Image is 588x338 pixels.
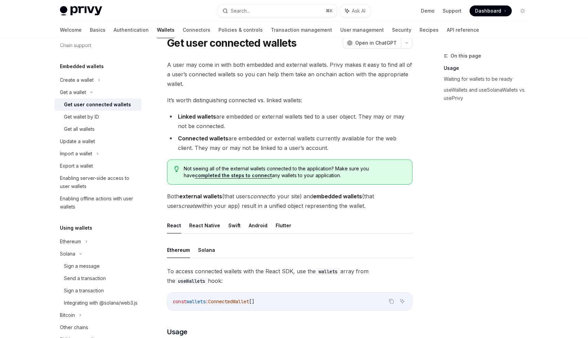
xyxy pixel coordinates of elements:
a: Welcome [60,22,82,38]
a: Recipes [420,22,439,38]
div: Ethereum [60,237,81,246]
button: Swift [228,217,241,233]
a: Send a transaction [54,272,142,285]
button: Solana [198,242,215,258]
a: Basics [90,22,105,38]
a: Export a wallet [54,160,142,172]
svg: Tip [174,166,179,172]
span: : [206,298,208,305]
div: Get a wallet [60,88,86,96]
div: Export a wallet [60,162,93,170]
li: are embedded or external wallets currently available for the web client. They may or may not be l... [167,134,412,153]
div: Get user connected wallets [64,101,131,109]
span: ⌘ K [326,8,333,14]
button: Flutter [276,217,291,233]
a: User management [340,22,384,38]
div: Solana [60,250,75,258]
span: A user may come in with both embedded and external wallets. Privy makes it easy to find all of a ... [167,60,412,89]
a: Enabling server-side access to user wallets [54,172,142,193]
a: completed the steps to connect [195,172,272,179]
div: Search... [231,7,250,15]
strong: embedded wallets [313,193,362,200]
a: Dashboard [470,5,512,16]
strong: external wallets [179,193,222,200]
h1: Get user connected wallets [167,37,297,49]
a: Enabling offline actions with user wallets [54,193,142,213]
button: React Native [189,217,220,233]
div: Enabling server-side access to user wallets [60,174,137,190]
button: React [167,217,181,233]
div: Update a wallet [60,137,95,145]
button: Toggle dark mode [517,5,528,16]
div: Enabling offline actions with user wallets [60,195,137,211]
button: Ethereum [167,242,190,258]
button: Android [249,217,267,233]
a: Sign a message [54,260,142,272]
em: create [181,202,197,209]
a: useWallets and useSolanaWallets vs. usePrivy [444,84,534,104]
a: Authentication [114,22,149,38]
a: Connectors [183,22,210,38]
button: Copy the contents from the code block [387,297,396,306]
h5: Embedded wallets [60,62,104,71]
div: Import a wallet [60,150,92,158]
span: ConnectedWallet [208,298,249,305]
button: Ask AI [398,297,407,306]
h5: Using wallets [60,224,92,232]
button: Ask AI [340,5,370,17]
div: Send a transaction [64,274,106,282]
div: Get all wallets [64,125,95,133]
strong: Linked wallets [178,113,216,120]
div: Sign a message [64,262,100,270]
span: On this page [451,52,481,60]
a: Sign a transaction [54,285,142,297]
div: Sign a transaction [64,287,104,295]
a: API reference [447,22,479,38]
a: Get all wallets [54,123,142,135]
a: Wallets [157,22,175,38]
a: Update a wallet [54,135,142,148]
strong: Connected wallets [178,135,228,142]
button: Open in ChatGPT [343,37,401,49]
div: Get wallet by ID [64,113,99,121]
span: Both (that users to your site) and (that users within your app) result in a unified object repres... [167,191,412,211]
em: connect [250,193,271,200]
div: Bitcoin [60,311,75,319]
span: Not seeing all of the external wallets connected to the application? Make sure you have any walle... [184,165,405,179]
span: Open in ChatGPT [355,40,397,46]
span: To access connected wallets with the React SDK, use the array from the hook: [167,266,412,286]
span: wallets [186,298,206,305]
span: Ask AI [352,7,365,14]
a: Security [392,22,411,38]
span: Usage [167,327,187,337]
div: Other chains [60,323,88,332]
div: Create a wallet [60,76,94,84]
img: light logo [60,6,102,16]
a: Policies & controls [218,22,263,38]
code: useWallets [175,277,208,285]
a: Get wallet by ID [54,111,142,123]
div: Integrating with @solana/web3.js [64,299,137,307]
code: wallets [316,268,340,275]
a: Other chains [54,321,142,334]
a: Transaction management [271,22,332,38]
span: const [173,298,186,305]
a: Support [443,7,461,14]
li: are embedded or external wallets tied to a user object. They may or may not be connected. [167,112,412,131]
button: Search...⌘K [218,5,337,17]
a: Integrating with @solana/web3.js [54,297,142,309]
a: Waiting for wallets to be ready [444,74,534,84]
span: Dashboard [475,7,501,14]
a: Usage [444,63,534,74]
a: Get user connected wallets [54,98,142,111]
span: [] [249,298,255,305]
span: It’s worth distinguishing connected vs. linked wallets: [167,95,412,105]
a: Demo [421,7,435,14]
